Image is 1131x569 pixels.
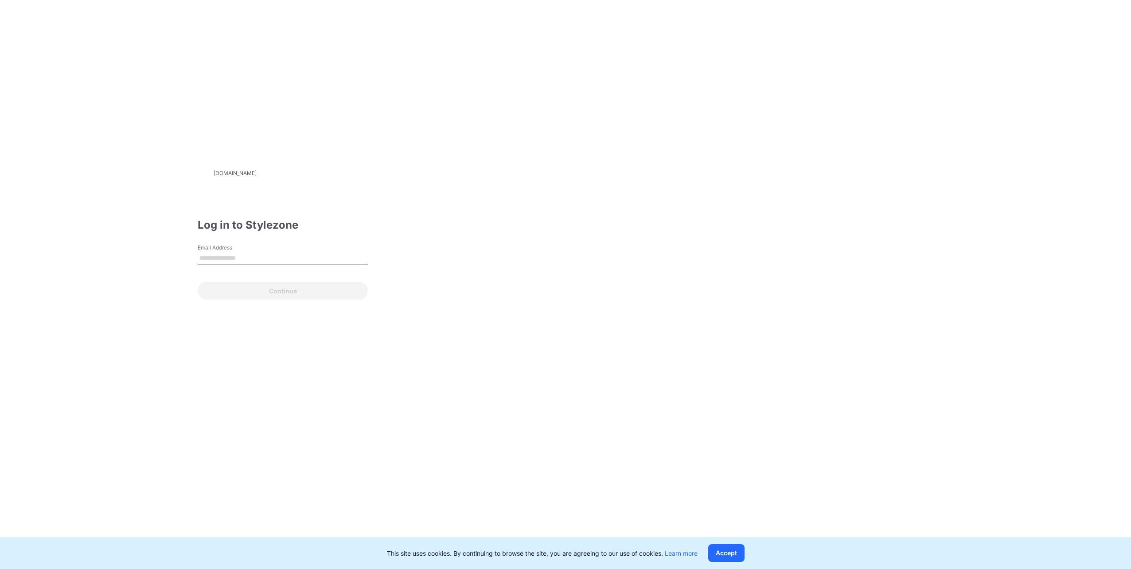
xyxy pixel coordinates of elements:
[198,168,208,178] img: stylezone-logo.562084cfcfab977791bfbf7441f1a819.svg
[214,170,257,176] div: [DOMAIN_NAME]
[665,550,698,557] a: Learn more
[998,22,1109,38] img: browzwear-logo.e42bd6dac1945053ebaf764b6aa21510.svg
[387,549,698,558] p: This site uses cookies. By continuing to browse the site, you are agreeing to our use of cookies.
[708,544,745,562] button: Accept
[198,217,368,233] div: Log in to Stylezone
[198,168,368,178] a: [DOMAIN_NAME]
[198,244,260,252] label: Email Address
